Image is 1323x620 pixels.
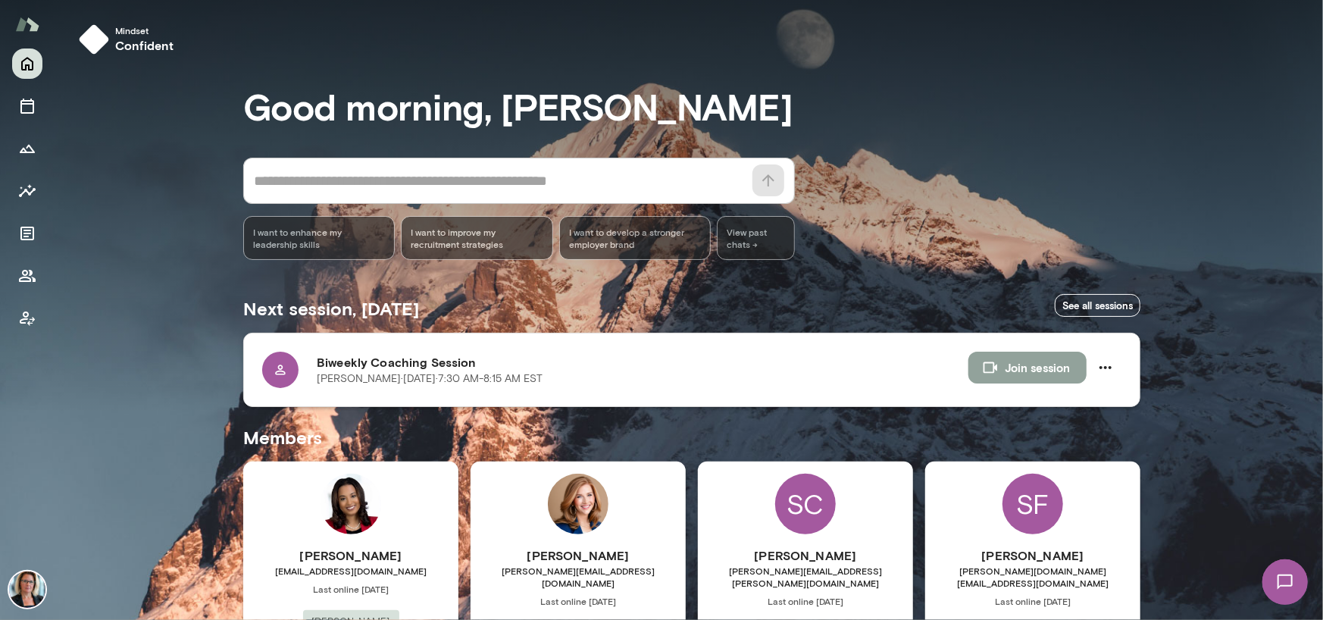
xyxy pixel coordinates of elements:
button: Members [12,261,42,291]
img: Elisabeth Rice [548,474,608,534]
span: I want to improve my recruitment strategies [411,226,543,250]
span: I want to develop a stronger employer brand [569,226,701,250]
img: mindset [79,24,109,55]
h6: Biweekly Coaching Session [317,353,968,371]
span: Last online [DATE] [471,595,686,607]
button: Documents [12,218,42,249]
div: SC [775,474,836,534]
button: Insights [12,176,42,206]
h6: [PERSON_NAME] [243,546,458,565]
img: Jennifer Alvarez [9,571,45,608]
button: Sessions [12,91,42,121]
img: Mento [15,10,39,39]
span: Mindset [115,24,174,36]
h6: [PERSON_NAME] [471,546,686,565]
h5: Next session, [DATE] [243,296,419,321]
h5: Members [243,425,1140,449]
p: [PERSON_NAME] · [DATE] · 7:30 AM-8:15 AM EST [317,371,543,387]
span: [EMAIL_ADDRESS][DOMAIN_NAME] [243,565,458,577]
div: I want to develop a stronger employer brand [559,216,711,260]
h6: [PERSON_NAME] [698,546,913,565]
div: I want to enhance my leadership skills [243,216,395,260]
span: [PERSON_NAME][DOMAIN_NAME][EMAIL_ADDRESS][DOMAIN_NAME] [925,565,1140,589]
button: Home [12,49,42,79]
button: Join session [968,352,1087,384]
span: I want to enhance my leadership skills [253,226,385,250]
span: Last online [DATE] [925,595,1140,607]
span: [PERSON_NAME][EMAIL_ADDRESS][PERSON_NAME][DOMAIN_NAME] [698,565,913,589]
span: Last online [DATE] [698,595,913,607]
div: I want to improve my recruitment strategies [401,216,552,260]
span: Last online [DATE] [243,583,458,595]
button: Mindsetconfident [73,18,186,61]
button: Growth Plan [12,133,42,164]
h6: [PERSON_NAME] [925,546,1140,565]
span: [PERSON_NAME][EMAIL_ADDRESS][DOMAIN_NAME] [471,565,686,589]
h3: Good morning, [PERSON_NAME] [243,85,1140,127]
img: Brittany Hart [321,474,381,534]
a: See all sessions [1055,294,1140,318]
span: View past chats -> [717,216,795,260]
h6: confident [115,36,174,55]
div: SF [1002,474,1063,534]
button: Client app [12,303,42,333]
